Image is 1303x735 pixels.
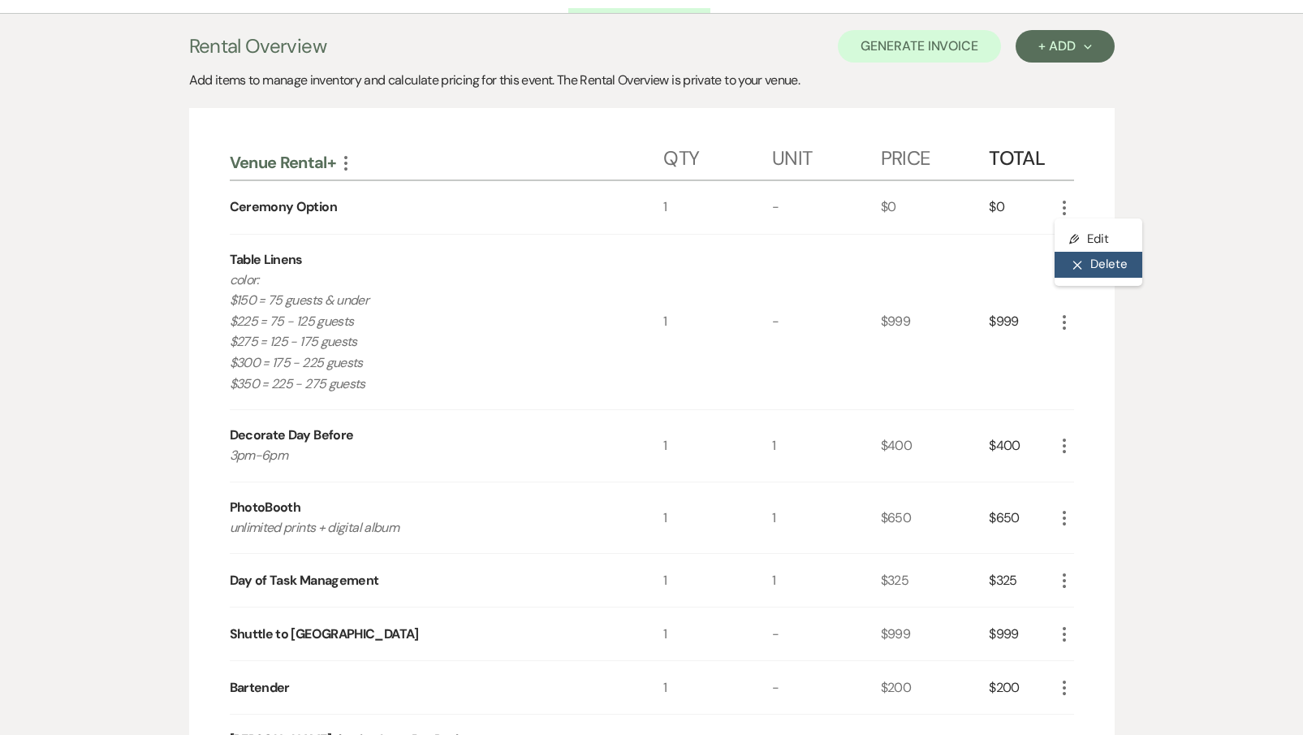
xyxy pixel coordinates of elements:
div: $650 [989,482,1054,554]
p: color: $150 = 75 guests & under $225 = 75 - 125 guests $275 = 125 - 175 guests $300 = 175 - 225 g... [230,270,620,395]
div: $650 [881,482,990,554]
div: Decorate Day Before [230,426,354,445]
div: 1 [663,554,772,607]
div: $400 [881,410,990,482]
div: + Add [1038,40,1091,53]
button: Edit [1055,227,1142,253]
div: 1 [663,482,772,554]
div: 1 [663,181,772,234]
div: 1 [772,482,881,554]
button: Generate Invoice [838,30,1001,63]
div: - [772,181,881,234]
div: $999 [989,235,1054,410]
div: Unit [772,131,881,179]
div: $400 [989,410,1054,482]
div: - [772,661,881,714]
h3: Rental Overview [189,32,326,61]
div: $999 [881,607,990,660]
div: Day of Task Management [230,571,379,590]
div: Bartender [230,678,290,698]
div: Shuttle to [GEOGRAPHIC_DATA] [230,625,419,644]
div: 1 [663,235,772,410]
div: $0 [989,181,1054,234]
div: Price [881,131,990,179]
div: PhotoBooth [230,498,301,517]
div: $999 [881,235,990,410]
div: 1 [772,554,881,607]
div: $0 [881,181,990,234]
button: Delete [1055,252,1142,278]
p: 3pm-6pm [230,445,620,466]
div: Ceremony Option [230,197,337,217]
button: + Add [1016,30,1114,63]
div: $325 [989,554,1054,607]
div: $200 [881,661,990,714]
div: $325 [881,554,990,607]
div: Table Linens [230,250,303,270]
div: Venue Rental+ [230,152,664,173]
div: 1 [663,661,772,714]
div: 1 [663,410,772,482]
div: 1 [772,410,881,482]
div: Qty [663,131,772,179]
p: unlimited prints + digital album [230,517,620,538]
div: - [772,607,881,660]
div: $200 [989,661,1054,714]
div: Total [989,131,1054,179]
div: - [772,235,881,410]
div: $999 [989,607,1054,660]
div: 1 [663,607,772,660]
div: Add items to manage inventory and calculate pricing for this event. The Rental Overview is privat... [189,71,1115,90]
